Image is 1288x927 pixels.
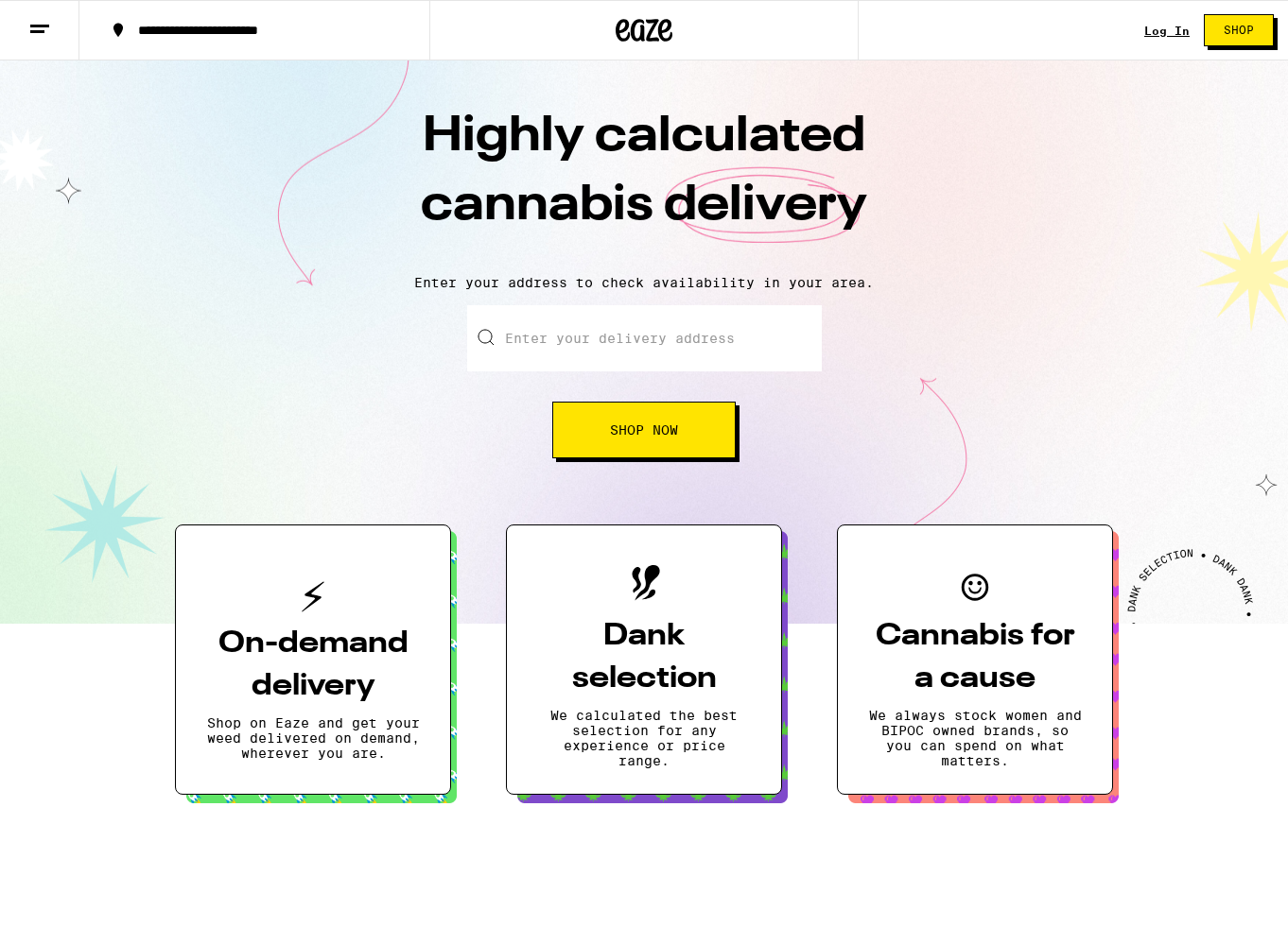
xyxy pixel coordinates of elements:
p: Shop on Eaze and get your weed delivered on demand, wherever you are. [206,715,420,761]
h3: Dank selection [537,615,751,700]
input: Enter your delivery address [467,305,822,371]
p: We calculated the best selection for any experience or price range. [537,708,751,768]
button: On-demand deliveryShop on Eaze and get your weed delivered on demand, wherever you are. [175,524,451,795]
h3: Cannabis for a cause [868,615,1082,700]
button: Shop [1204,14,1274,46]
button: Shop Now [552,402,736,458]
a: Log In [1144,25,1190,37]
h1: Highly calculated cannabis delivery [313,103,975,260]
p: We always stock women and BIPOC owned brands, so you can spend on what matters. [868,708,1082,768]
button: Dank selectionWe calculated the best selection for any experience or price range. [506,524,782,795]
span: Shop [1224,25,1254,36]
a: Shop [1190,14,1288,46]
button: Cannabis for a causeWe always stock women and BIPOC owned brands, so you can spend on what matters. [837,524,1113,795]
p: Enter your address to check availability in your area. [19,275,1269,290]
h3: On-demand delivery [206,623,420,708]
span: Shop Now [610,423,678,437]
